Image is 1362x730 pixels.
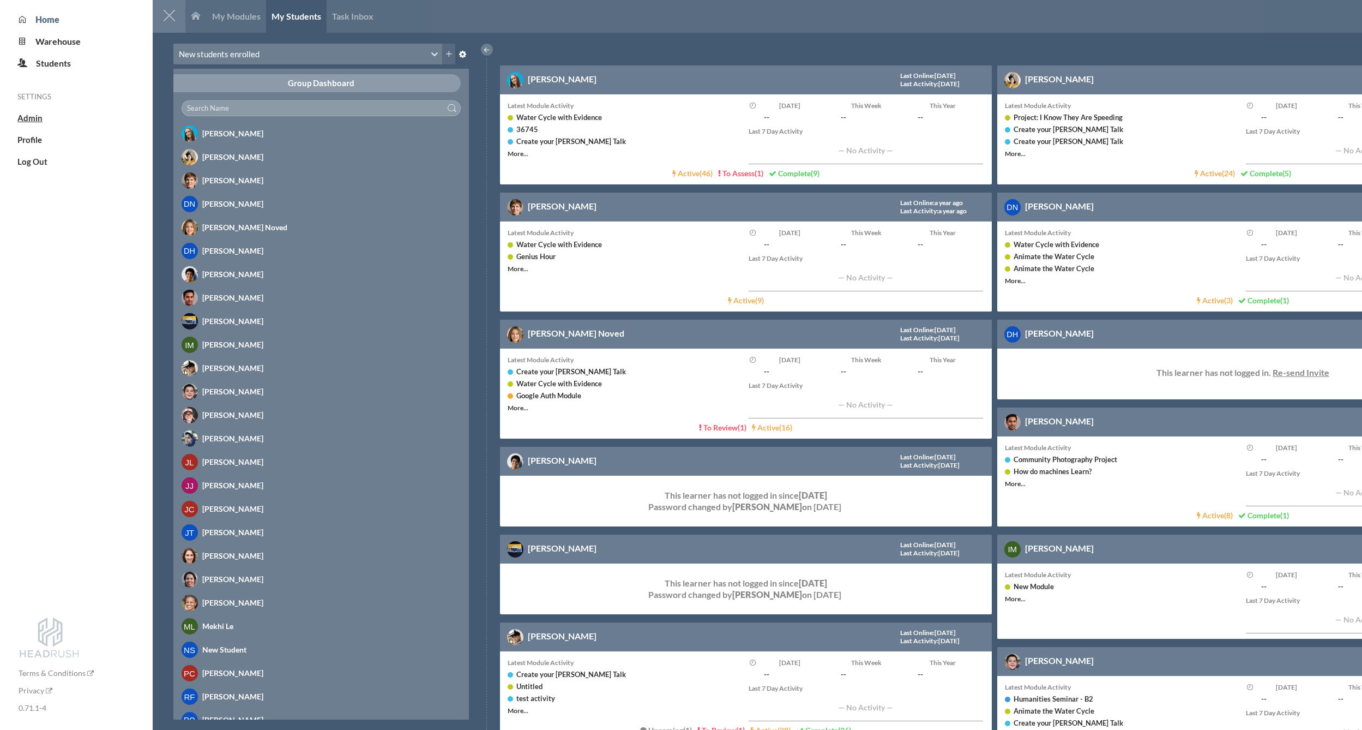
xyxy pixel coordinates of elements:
[900,453,960,461] div: : [DATE]
[528,455,596,465] a: [PERSON_NAME]
[184,692,195,702] span: RF
[184,247,195,255] span: DH
[900,326,933,334] span: Last Online
[184,505,194,514] span: JC
[752,366,782,377] span: --
[202,315,406,327] div: [PERSON_NAME]
[516,391,581,400] a: Google Auth Module
[202,151,406,163] div: [PERSON_NAME]
[182,172,198,189] img: image
[173,570,469,588] a: [PERSON_NAME]
[507,326,523,343] img: image
[508,707,528,715] a: More...
[1325,693,1355,704] span: --
[749,391,983,418] div: — No Activity —
[900,541,933,549] span: Last Online
[900,629,960,637] div: : [DATE]
[900,326,960,334] div: : [DATE]
[851,229,882,237] span: This Week
[1014,695,1093,703] a: Humanities Seminar - B2
[19,668,94,678] a: Terms & Conditions
[1249,569,1325,581] div: [DATE]
[173,476,469,494] a: JJ[PERSON_NAME]
[1240,169,1291,178] a: Complete(5)
[202,667,406,679] div: [PERSON_NAME]
[1014,125,1123,134] a: Create your [PERSON_NAME] Talk
[173,547,469,565] a: [PERSON_NAME]
[752,238,782,250] span: --
[528,543,596,553] a: [PERSON_NAME]
[202,222,406,233] div: [PERSON_NAME] Noved
[1238,296,1289,305] a: Complete(1)
[900,453,933,461] span: Last Online
[1005,277,1026,285] a: More...
[1025,416,1094,426] a: [PERSON_NAME]
[752,111,782,123] span: --
[1014,707,1094,715] a: Animate the Water Cycle
[749,694,983,721] div: — No Activity —
[905,668,935,680] span: --
[930,229,956,237] span: This Year
[173,74,461,92] div: Group Dashboard
[1249,238,1279,250] span: --
[528,74,596,84] a: [PERSON_NAME]
[17,113,43,123] a: Admin
[202,245,406,256] div: [PERSON_NAME]
[35,36,81,46] span: Warehouse
[900,80,937,88] span: Last Activity
[202,597,406,608] div: [PERSON_NAME]
[508,100,743,111] div: Latest Module Activity
[1005,149,1026,158] a: More...
[1195,169,1235,178] a: Active(24)
[752,227,828,238] div: [DATE]
[516,682,543,691] a: Untitled
[1238,511,1289,520] a: Complete(1)
[173,336,469,354] a: IM[PERSON_NAME]
[27,36,81,46] a: Warehouse
[1005,442,1240,453] div: Latest Module Activity
[752,100,828,111] div: [DATE]
[799,578,827,588] b: [DATE]
[202,292,406,303] div: [PERSON_NAME]
[173,594,469,612] a: [PERSON_NAME]
[900,334,937,342] span: Last Activity
[507,629,523,645] img: image
[900,80,960,88] div: : [DATE]
[1014,137,1123,146] a: Create your [PERSON_NAME] Talk
[900,199,933,207] span: Last Online
[1249,581,1279,592] span: --
[182,430,198,447] img: image
[36,58,71,68] span: Students
[182,219,198,236] img: image
[508,354,743,366] div: Latest Module Activity
[202,456,406,468] div: [PERSON_NAME]
[179,49,260,60] div: New students enrolled
[1004,72,1021,88] img: image
[182,125,198,142] img: image
[930,101,956,110] span: This Year
[202,362,406,374] div: [PERSON_NAME]
[182,360,198,376] img: image
[507,541,523,558] img: image
[1005,227,1240,238] div: Latest Module Activity
[1005,595,1026,603] a: More...
[1325,453,1355,465] span: --
[1273,367,1329,378] a: Re-send Invite
[1014,455,1117,464] a: Community Photography Project
[508,227,743,238] div: Latest Module Activity
[900,71,933,80] span: Last Online
[173,148,469,166] a: [PERSON_NAME]
[732,589,802,600] b: [PERSON_NAME]
[1014,252,1094,261] a: Animate the Water Cycle
[202,644,406,655] div: New Student
[528,631,596,641] a: [PERSON_NAME]
[749,264,983,291] div: — No Activity —
[648,501,841,512] span: Password changed by on [DATE]
[749,125,984,137] div: Last 7 Day Activity
[173,664,469,682] a: PC[PERSON_NAME]
[272,11,321,21] span: My Students
[516,367,626,376] a: Create your [PERSON_NAME] Talk
[528,201,596,211] a: [PERSON_NAME]
[1005,681,1240,693] div: Latest Module Activity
